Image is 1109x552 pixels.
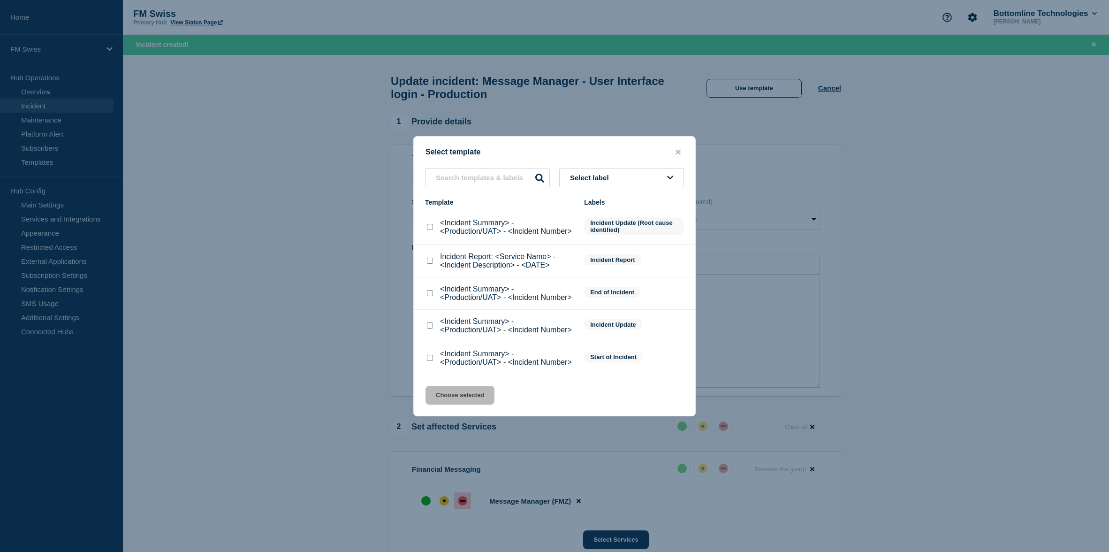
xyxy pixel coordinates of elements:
[440,285,575,302] p: <Incident Summary> - <Production/UAT> - <Incident Number>
[584,287,640,298] span: End of Incident
[673,148,684,157] button: close button
[427,258,433,264] input: Incident Report: <Service Name> - <Incident Description> - <DATE> checkbox
[440,350,575,367] p: <Incident Summary> - <Production/UAT> - <Incident Number>
[440,317,575,334] p: <Incident Summary> - <Production/UAT> - <Incident Number>
[584,254,641,265] span: Incident Report
[427,322,433,329] input: <Incident Summary> - <Production/UAT> - <Incident Number> checkbox
[414,148,695,157] div: Select template
[584,352,643,362] span: Start of Incident
[425,199,575,206] div: Template
[559,168,684,187] button: Select label
[427,224,433,230] input: <Incident Summary> - <Production/UAT> - <Incident Number> checkbox
[584,199,684,206] div: Labels
[427,290,433,296] input: <Incident Summary> - <Production/UAT> - <Incident Number> checkbox
[440,253,575,269] p: Incident Report: <Service Name> - <Incident Description> - <DATE>
[427,355,433,361] input: <Incident Summary> - <Production/UAT> - <Incident Number> checkbox
[425,386,494,405] button: Choose selected
[584,217,684,235] span: Incident Update (Root cause identified)
[440,219,575,236] p: <Incident Summary> - <Production/UAT> - <Incident Number>
[425,168,550,187] input: Search templates & labels
[584,319,642,330] span: Incident Update
[570,174,613,182] span: Select label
